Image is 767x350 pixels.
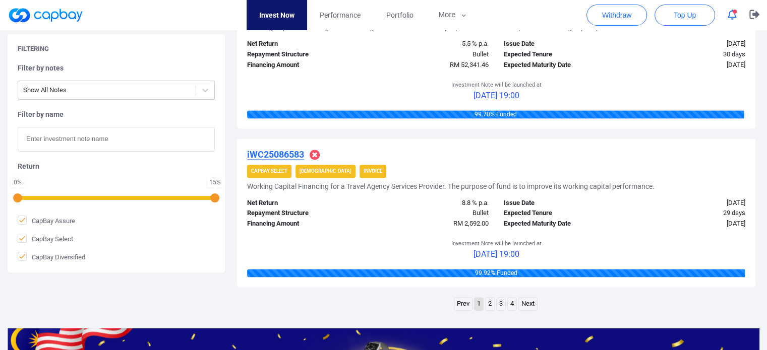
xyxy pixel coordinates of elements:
[451,239,542,248] p: Investment Note will be launched at
[496,60,624,71] div: Expected Maturity Date
[240,208,368,219] div: Repayment Structure
[625,49,753,60] div: 30 days
[247,269,745,277] div: 99.92 % Funded
[625,60,753,71] div: [DATE]
[519,298,537,310] a: Next page
[450,61,489,68] span: RM 52,341.46
[240,60,368,71] div: Financing Amount
[674,10,696,20] span: Top Up
[18,216,75,226] span: CapBay Assure
[496,198,624,208] div: Issue Date
[655,5,715,26] button: Top Up
[451,248,542,261] p: [DATE] 19:00
[247,110,744,118] div: 99.70 % Funded
[300,168,351,174] strong: [DEMOGRAPHIC_DATA]
[18,110,215,119] h5: Filter by name
[13,179,23,185] div: 0 %
[368,198,496,208] div: 8.8 % p.a.
[18,252,85,262] span: CapBay Diversified
[247,149,304,160] u: iWC25086583
[625,219,753,229] div: [DATE]
[586,5,647,26] button: Withdraw
[368,49,496,60] div: Bullet
[496,219,624,229] div: Expected Maturity Date
[209,179,221,185] div: 15 %
[451,89,542,102] p: [DATE] 19:00
[240,198,368,208] div: Net Return
[625,198,753,208] div: [DATE]
[453,220,489,227] span: RM 2,592.00
[496,39,624,49] div: Issue Date
[251,168,287,174] strong: CapBay Select
[247,182,655,191] h5: Working Capital Financing for a Travel Agency Services Provider. The purpose of fund is to improv...
[240,49,368,60] div: Repayment Structure
[386,10,413,21] span: Portfolio
[240,39,368,49] div: Net Return
[625,39,753,49] div: [DATE]
[475,298,483,310] a: Page 1 is your current page
[497,298,505,310] a: Page 3
[18,44,49,53] h5: Filtering
[18,162,215,171] h5: Return
[486,298,494,310] a: Page 2
[18,127,215,152] input: Enter investment note name
[240,219,368,229] div: Financing Amount
[508,298,516,310] a: Page 4
[18,63,215,73] h5: Filter by notes
[496,208,624,219] div: Expected Tenure
[364,168,382,174] strong: Invoice
[625,208,753,219] div: 29 days
[496,49,624,60] div: Expected Tenure
[454,298,472,310] a: Previous page
[368,39,496,49] div: 5.5 % p.a.
[368,208,496,219] div: Bullet
[320,10,361,21] span: Performance
[451,81,542,90] p: Investment Note will be launched at
[18,234,73,244] span: CapBay Select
